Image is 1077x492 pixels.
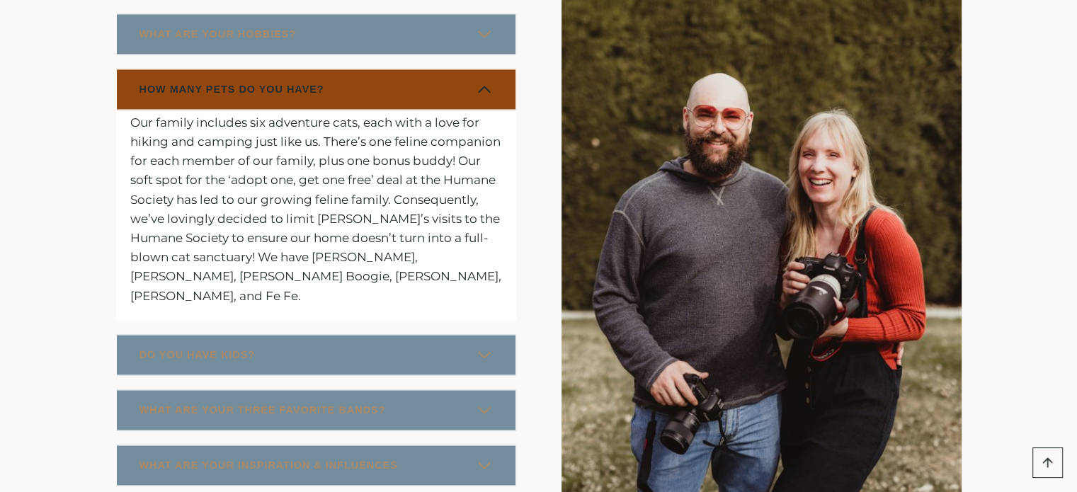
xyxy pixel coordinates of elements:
span: WHAT ARE YOUR HOBBIES? [139,25,297,42]
button: WHAT ARE YOUR INSPIRATION & INFLUENCES [116,445,516,486]
span: WHAT ARE YOUR THREE FAVORITE BANDS? [139,401,386,418]
button: WHAT ARE YOUR HOBBIES? [116,13,516,55]
div: HOW MANY PETS DO YOU HAVE? [116,110,516,320]
span: WHAT ARE YOUR INSPIRATION & INFLUENCES [139,457,398,474]
p: Our family includes six adventure cats, each with a love for hiking and camping just like us. The... [130,113,502,306]
span: HOW MANY PETS DO YOU HAVE? [139,81,324,98]
button: HOW MANY PETS DO YOU HAVE? [116,69,516,110]
span: DO YOU HAVE KIDS? [139,346,256,363]
button: WHAT ARE YOUR THREE FAVORITE BANDS? [116,389,516,430]
button: DO YOU HAVE KIDS? [116,334,516,375]
a: Scroll to top [1032,447,1063,478]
